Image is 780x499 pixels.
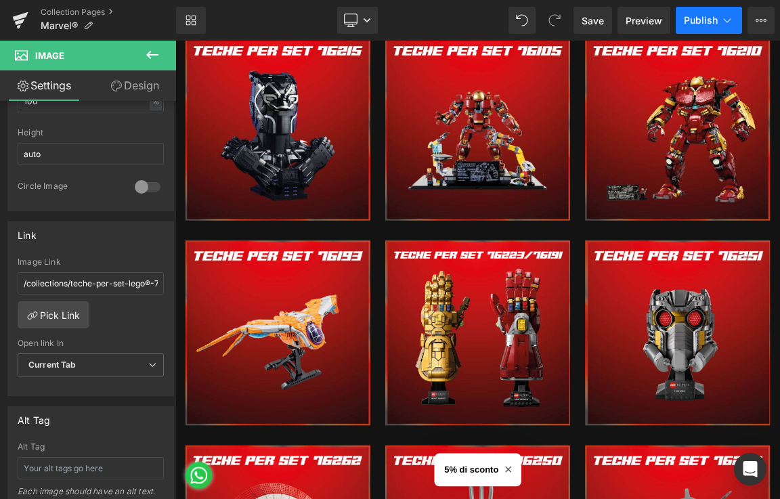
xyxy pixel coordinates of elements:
[18,339,164,348] div: Open link In
[541,7,568,34] button: Redo
[18,442,164,452] div: Alt Tag
[35,50,64,61] span: Image
[747,7,775,34] button: More
[18,128,164,137] div: Height
[18,222,37,241] div: Link
[617,7,670,34] a: Preview
[684,15,718,26] span: Publish
[18,272,164,295] input: https://your-shop.myshopify.com
[18,301,89,328] a: Pick Link
[18,407,50,426] div: Alt Tag
[150,92,162,110] div: %
[28,360,77,370] b: Current Tab
[734,453,766,485] div: Open Intercom Messenger
[91,70,179,101] a: Design
[676,7,742,34] button: Publish
[582,14,604,28] span: Save
[18,181,121,195] div: Circle Image
[18,90,164,112] input: auto
[508,7,536,34] button: Undo
[18,257,164,267] div: Image Link
[176,7,206,34] a: New Library
[18,457,164,479] input: Your alt tags go here
[41,20,78,31] span: Marvel®
[18,143,164,165] input: auto
[626,14,662,28] span: Preview
[41,7,176,18] a: Collection Pages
